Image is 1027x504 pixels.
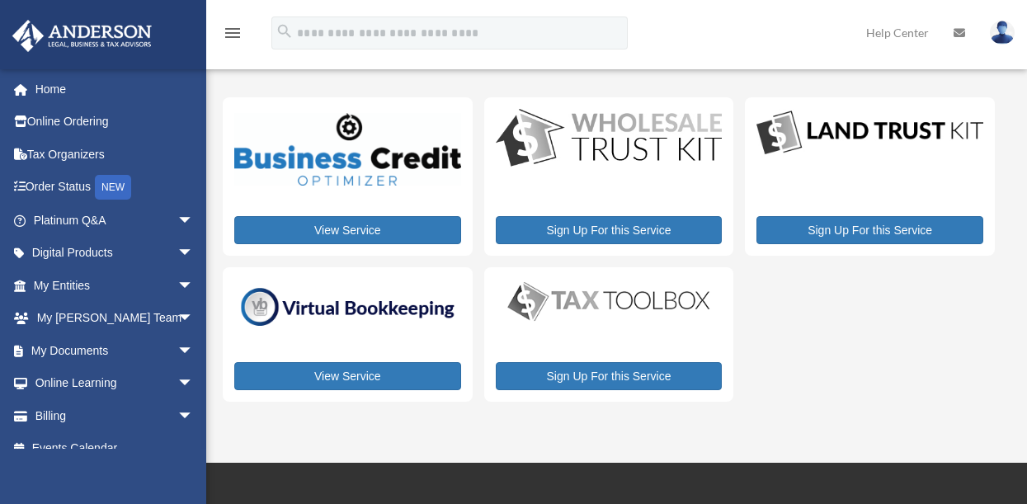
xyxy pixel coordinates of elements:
[177,367,210,401] span: arrow_drop_down
[12,334,219,367] a: My Documentsarrow_drop_down
[276,22,294,40] i: search
[95,175,131,200] div: NEW
[756,216,983,244] a: Sign Up For this Service
[990,21,1015,45] img: User Pic
[12,269,219,302] a: My Entitiesarrow_drop_down
[12,138,219,171] a: Tax Organizers
[756,109,983,158] img: LandTrust_lgo-1.jpg
[177,269,210,303] span: arrow_drop_down
[177,334,210,368] span: arrow_drop_down
[12,106,219,139] a: Online Ordering
[12,204,219,237] a: Platinum Q&Aarrow_drop_down
[234,362,461,390] a: View Service
[496,279,723,324] img: taxtoolbox_new-1.webp
[177,204,210,238] span: arrow_drop_down
[12,237,210,270] a: Digital Productsarrow_drop_down
[177,302,210,336] span: arrow_drop_down
[496,216,723,244] a: Sign Up For this Service
[496,109,723,169] img: WS-Trust-Kit-lgo-1.jpg
[12,367,219,400] a: Online Learningarrow_drop_down
[223,23,243,43] i: menu
[12,399,219,432] a: Billingarrow_drop_down
[12,302,219,335] a: My [PERSON_NAME] Teamarrow_drop_down
[7,20,157,52] img: Anderson Advisors Platinum Portal
[177,399,210,433] span: arrow_drop_down
[12,171,219,205] a: Order StatusNEW
[496,362,723,390] a: Sign Up For this Service
[12,73,219,106] a: Home
[223,29,243,43] a: menu
[234,216,461,244] a: View Service
[12,432,219,465] a: Events Calendar
[177,237,210,271] span: arrow_drop_down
